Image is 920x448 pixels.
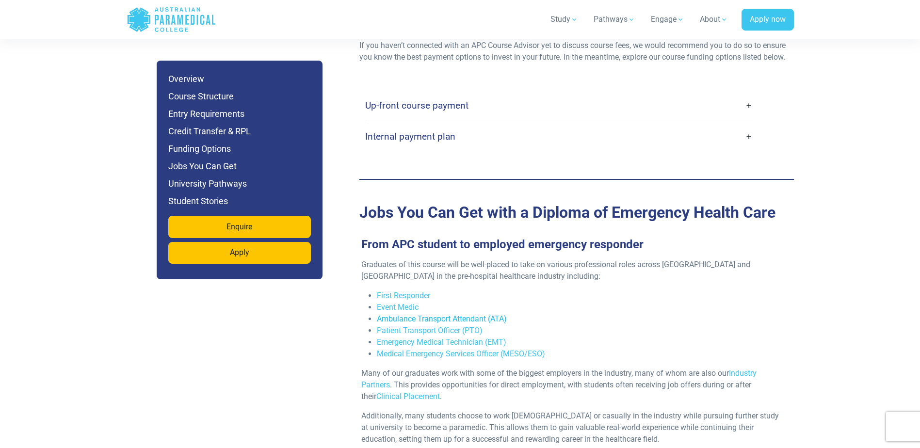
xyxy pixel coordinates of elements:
[355,238,790,252] h3: From APC student to employed emergency responder
[365,100,468,111] h4: Up-front course payment
[361,368,784,402] p: Many of our graduates work with some of the biggest employers in the industry, many of whom are a...
[377,303,419,312] a: Event Medic
[742,9,794,31] a: Apply now
[377,291,430,300] a: First Responder
[377,326,483,335] a: Patient Transport Officer (PTO)
[377,337,506,347] a: Emergency Medical Technician (EMT)
[694,6,734,33] a: About
[545,6,584,33] a: Study
[588,6,641,33] a: Pathways
[359,203,794,222] h2: Jobs You Can Get
[365,125,753,148] a: Internal payment plan
[127,4,216,35] a: Australian Paramedical College
[361,410,784,445] p: Additionally, many students choose to work [DEMOGRAPHIC_DATA] or casually in the industry while p...
[361,259,784,282] p: Graduates of this course will be well-placed to take on various professional roles across [GEOGRA...
[365,94,753,117] a: Up-front course payment
[376,392,440,401] a: Clinical Placement
[377,314,507,323] a: Ambulance Transport Attendant (ATA)
[377,349,545,358] a: Medical Emergency Services Officer (MESO/ESO)
[365,131,455,142] h4: Internal payment plan
[645,6,690,33] a: Engage
[359,40,794,63] p: If you haven’t connected with an APC Course Advisor yet to discuss course fees, we would recommen...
